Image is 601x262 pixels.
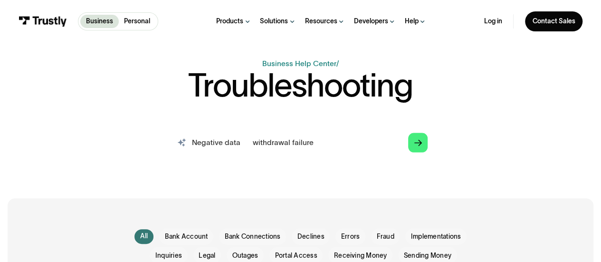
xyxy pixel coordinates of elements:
div: Products [216,17,243,26]
img: Trustly Logo [19,16,67,26]
span: Declines [297,232,324,242]
p: Personal [124,17,150,27]
span: Implementations [411,232,461,242]
a: Log in [484,17,502,26]
span: Portal Access [275,251,317,261]
span: Bank Account [164,232,208,242]
input: search [166,128,435,158]
a: Contact Sales [525,11,582,31]
div: Contact Sales [532,17,575,26]
p: Business [86,17,113,27]
div: / [336,59,339,68]
span: Receiving Money [334,251,387,261]
span: Sending Money [404,251,451,261]
div: Help [405,17,419,26]
span: Errors [341,232,360,242]
a: All [134,229,153,244]
span: Bank Connections [225,232,281,242]
a: Business [80,15,118,28]
span: Inquiries [155,251,182,261]
span: Fraud [376,232,394,242]
div: Resources [305,17,337,26]
div: All [140,232,148,241]
h1: Troubleshooting [188,69,412,101]
div: Developers [354,17,388,26]
a: Business Help Center [262,59,336,68]
span: Legal [199,251,215,261]
span: Outages [232,251,258,261]
a: Personal [119,15,156,28]
div: Solutions [260,17,288,26]
form: Search [166,128,435,158]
